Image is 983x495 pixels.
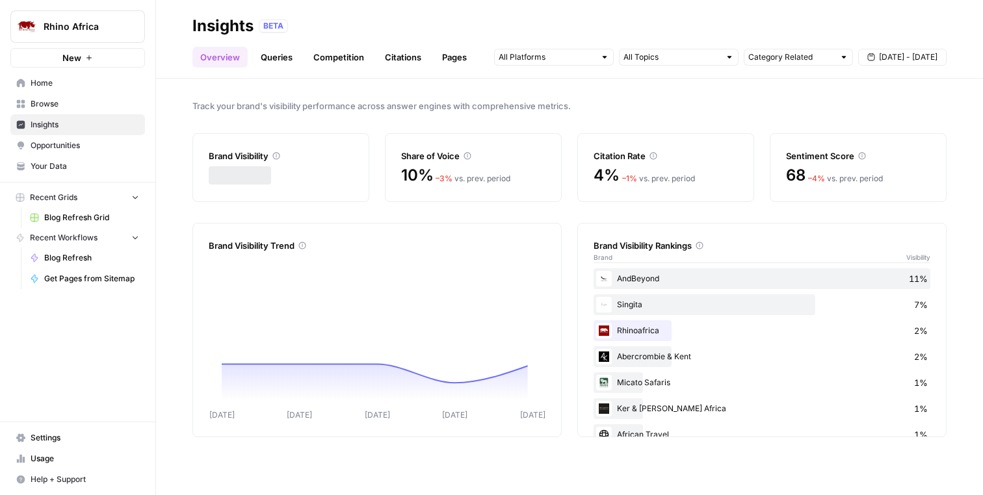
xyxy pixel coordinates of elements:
[596,349,612,364] img: 09den8gq81a6mn18ne4iml107wzp
[434,47,475,68] a: Pages
[377,47,429,68] a: Citations
[192,16,254,36] div: Insights
[10,10,145,43] button: Workspace: Rhino Africa
[62,51,81,64] span: New
[594,346,930,367] div: Abercrombie & Kent
[365,410,390,420] tspan: [DATE]
[209,149,353,162] div: Brand Visibility
[306,47,372,68] a: Competition
[786,165,806,186] span: 68
[914,376,928,389] span: 1%
[31,77,139,89] span: Home
[10,188,145,207] button: Recent Grids
[30,192,77,203] span: Recent Grids
[10,156,145,177] a: Your Data
[10,135,145,156] a: Opportunities
[786,149,930,162] div: Sentiment Score
[622,173,695,184] div: vs. prev. period
[909,272,928,285] span: 11%
[24,247,145,268] a: Blog Refresh
[594,372,930,393] div: Micato Safaris
[31,119,139,131] span: Insights
[914,324,928,337] span: 2%
[253,47,300,68] a: Queries
[914,350,928,363] span: 2%
[10,94,145,114] a: Browse
[209,239,545,252] div: Brand Visibility Trend
[24,207,145,228] a: Blog Refresh Grid
[442,410,467,420] tspan: [DATE]
[914,402,928,415] span: 1%
[10,448,145,469] a: Usage
[44,252,139,264] span: Blog Refresh
[594,239,930,252] div: Brand Visibility Rankings
[594,294,930,315] div: Singita
[31,98,139,110] span: Browse
[594,268,930,289] div: AndBeyond
[436,173,452,183] span: – 3 %
[44,273,139,285] span: Get Pages from Sitemap
[808,173,883,184] div: vs. prev. period
[594,424,930,445] div: African Travel
[594,320,930,341] div: Rhinoafrica
[623,51,720,64] input: All Topics
[436,173,510,184] div: vs. prev. period
[10,469,145,490] button: Help + Support
[594,252,612,262] span: Brand
[879,51,937,63] span: [DATE] - [DATE]
[594,149,738,162] div: Citation Rate
[30,232,98,244] span: Recent Workflows
[520,410,545,420] tspan: [DATE]
[594,398,930,419] div: Ker & [PERSON_NAME] Africa
[622,173,637,183] span: – 1 %
[10,73,145,94] a: Home
[31,140,139,151] span: Opportunities
[808,173,825,183] span: – 4 %
[596,375,612,390] img: yp622fih6wbdt3blcp5s271oqw0r
[499,51,595,64] input: All Platforms
[10,427,145,448] a: Settings
[44,20,122,33] span: Rhino Africa
[192,47,248,68] a: Overview
[858,49,947,66] button: [DATE] - [DATE]
[596,323,612,338] img: 66g2u1ztgds7b0a4vxnrqtzjpjto
[10,228,145,247] button: Recent Workflows
[10,114,145,135] a: Insights
[596,401,612,416] img: ma6tjad6wy37i9bvfip6il7tx7k3
[596,271,612,286] img: 04n4ycszhqflv612286omcr17vf0
[287,410,312,420] tspan: [DATE]
[10,48,145,68] button: New
[44,212,139,223] span: Blog Refresh Grid
[906,252,930,262] span: Visibility
[209,410,235,420] tspan: [DATE]
[259,19,288,32] div: BETA
[31,474,139,485] span: Help + Support
[596,297,612,312] img: 0jp9o40mdagy3hqgpjxkmyd3rzc3
[401,165,433,186] span: 10%
[31,453,139,464] span: Usage
[914,298,928,311] span: 7%
[31,160,139,172] span: Your Data
[24,268,145,289] a: Get Pages from Sitemap
[31,432,139,444] span: Settings
[914,428,928,441] span: 1%
[192,99,947,112] span: Track your brand's visibility performance across answer engines with comprehensive metrics.
[15,15,38,38] img: Rhino Africa Logo
[401,149,545,162] div: Share of Voice
[748,51,834,64] input: Category Related
[594,165,620,186] span: 4%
